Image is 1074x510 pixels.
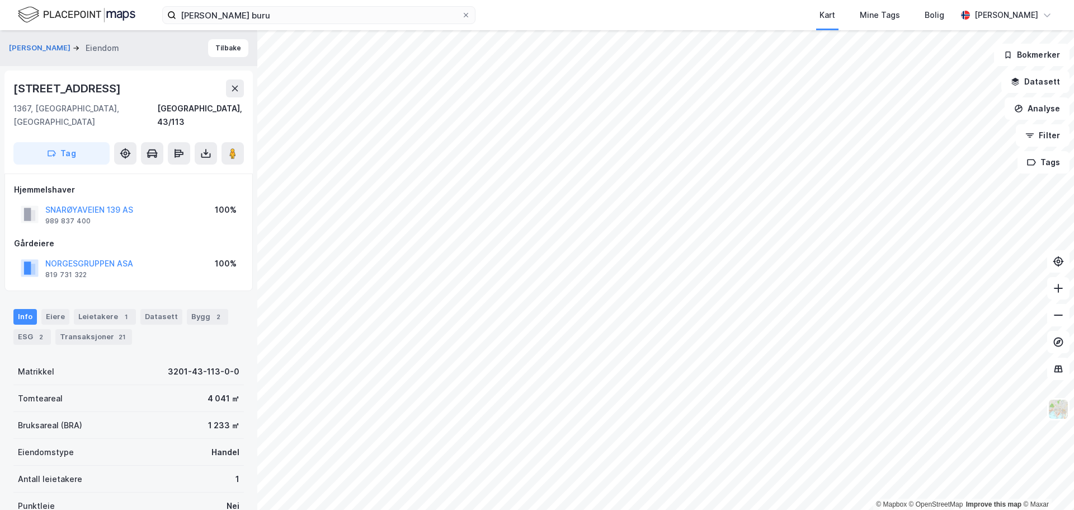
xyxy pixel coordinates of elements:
div: 1 [235,472,239,486]
div: [STREET_ADDRESS] [13,79,123,97]
div: 4 041 ㎡ [208,392,239,405]
iframe: Chat Widget [1018,456,1074,510]
button: Filter [1016,124,1070,147]
div: 100% [215,257,237,270]
div: 1 233 ㎡ [208,419,239,432]
div: [GEOGRAPHIC_DATA], 43/113 [157,102,244,129]
div: Mine Tags [860,8,900,22]
div: Tomteareal [18,392,63,405]
div: Antall leietakere [18,472,82,486]
div: Datasett [140,309,182,325]
img: Z [1048,399,1069,420]
div: 989 837 400 [45,217,91,226]
div: Bygg [187,309,228,325]
div: 2 [213,311,224,322]
div: Kart [819,8,835,22]
div: Eiendom [86,41,119,55]
button: Tilbake [208,39,248,57]
div: Eiendomstype [18,446,74,459]
div: 21 [116,331,128,343]
div: Bolig [925,8,944,22]
div: 100% [215,203,237,217]
a: OpenStreetMap [909,500,963,508]
button: Tag [13,142,110,165]
div: Info [13,309,37,325]
button: Datasett [1001,71,1070,93]
button: Tags [1018,151,1070,174]
div: ESG [13,329,51,345]
button: Analyse [1005,97,1070,120]
div: Eiere [41,309,69,325]
div: Gårdeiere [14,237,243,250]
div: Bruksareal (BRA) [18,419,82,432]
div: [PERSON_NAME] [974,8,1038,22]
div: 2 [35,331,46,343]
div: 1 [120,311,131,322]
div: Leietakere [74,309,136,325]
a: Improve this map [966,500,1021,508]
div: Matrikkel [18,365,54,378]
div: 1367, [GEOGRAPHIC_DATA], [GEOGRAPHIC_DATA] [13,102,157,129]
button: [PERSON_NAME] [9,43,73,54]
img: logo.f888ab2527a4732fd821a326f86c7f29.svg [18,5,135,25]
div: 819 731 322 [45,270,87,279]
div: Handel [211,446,239,459]
div: Hjemmelshaver [14,183,243,196]
a: Mapbox [876,500,907,508]
button: Bokmerker [994,44,1070,66]
div: Transaksjoner [55,329,132,345]
input: Søk på adresse, matrikkel, gårdeiere, leietakere eller personer [176,7,461,24]
div: 3201-43-113-0-0 [168,365,239,378]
